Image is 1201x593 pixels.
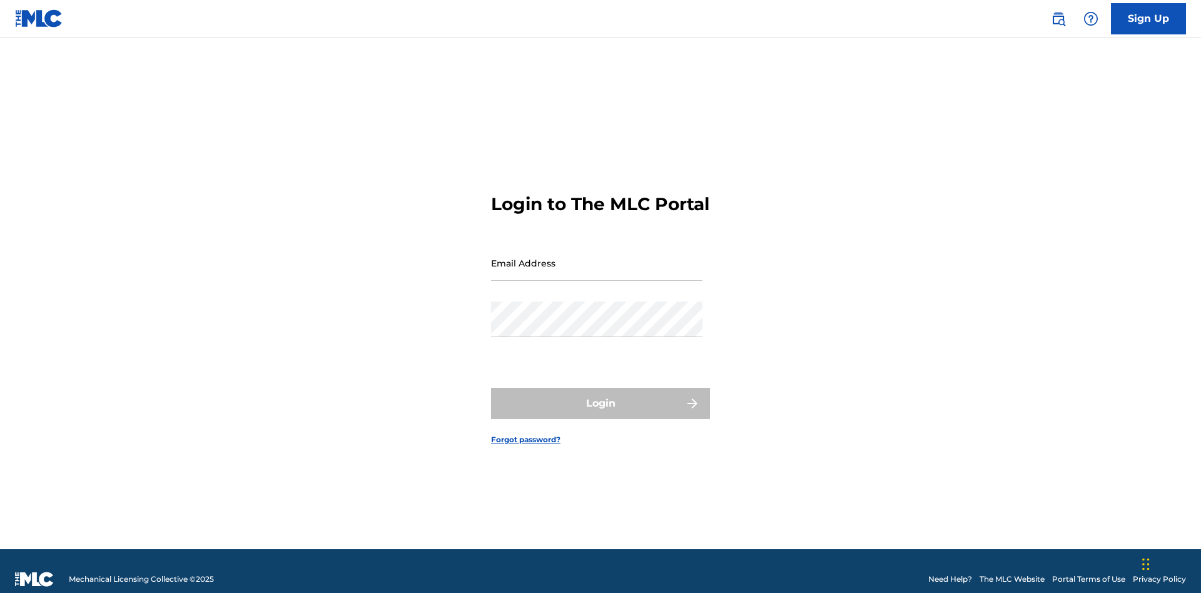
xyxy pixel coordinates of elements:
div: Drag [1142,545,1150,583]
iframe: Chat Widget [1138,533,1201,593]
a: Privacy Policy [1133,574,1186,585]
a: Public Search [1046,6,1071,31]
h3: Login to The MLC Portal [491,193,709,215]
a: Sign Up [1111,3,1186,34]
img: logo [15,572,54,587]
a: The MLC Website [980,574,1045,585]
img: search [1051,11,1066,26]
img: MLC Logo [15,9,63,28]
div: Help [1078,6,1103,31]
a: Forgot password? [491,434,560,445]
a: Need Help? [928,574,972,585]
a: Portal Terms of Use [1052,574,1125,585]
span: Mechanical Licensing Collective © 2025 [69,574,214,585]
img: help [1083,11,1098,26]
